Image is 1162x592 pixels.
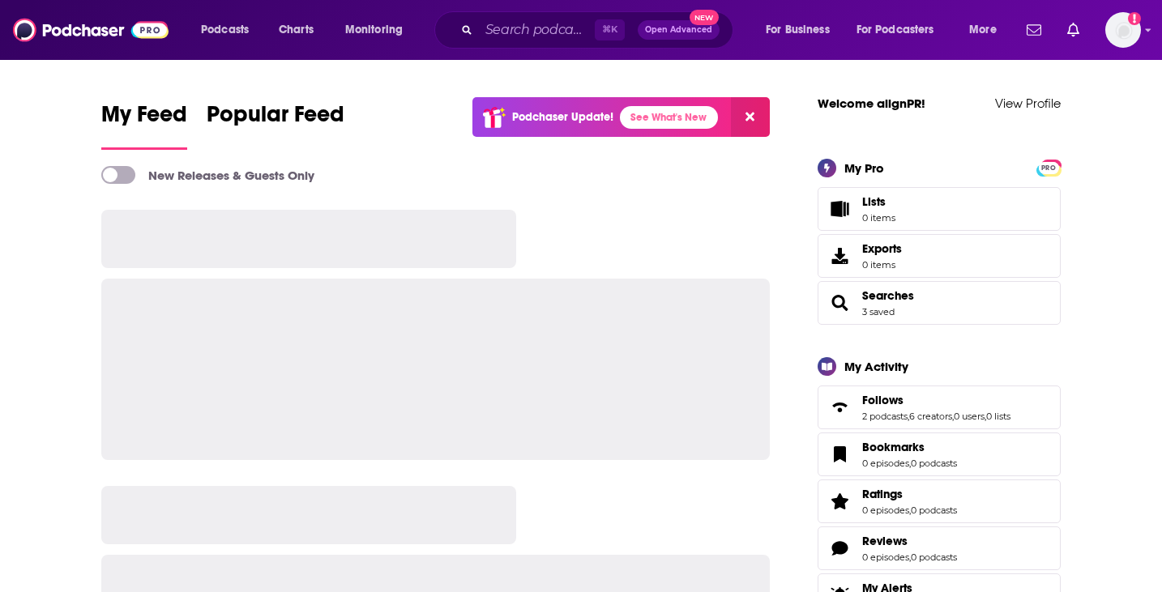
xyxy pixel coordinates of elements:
[862,212,895,224] span: 0 items
[818,187,1061,231] a: Lists
[101,100,187,138] span: My Feed
[1105,12,1141,48] span: Logged in as alignPR
[909,411,952,422] a: 6 creators
[1020,16,1048,44] a: Show notifications dropdown
[862,194,895,209] span: Lists
[512,110,613,124] p: Podchaser Update!
[985,411,986,422] span: ,
[823,537,856,560] a: Reviews
[862,288,914,303] a: Searches
[479,17,595,43] input: Search podcasts, credits, & more...
[958,17,1017,43] button: open menu
[823,396,856,419] a: Follows
[818,526,1061,570] span: Reviews
[268,17,323,43] a: Charts
[101,100,187,150] a: My Feed
[986,411,1010,422] a: 0 lists
[911,552,957,563] a: 0 podcasts
[690,10,719,25] span: New
[1105,12,1141,48] img: User Profile
[638,20,720,40] button: Open AdvancedNew
[862,411,908,422] a: 2 podcasts
[101,166,314,184] a: New Releases & Guests Only
[862,458,909,469] a: 0 episodes
[862,306,895,317] a: 3 saved
[334,17,424,43] button: open menu
[818,96,925,111] a: Welcome alignPR!
[911,458,957,469] a: 0 podcasts
[911,505,957,516] a: 0 podcasts
[954,411,985,422] a: 0 users
[1061,16,1086,44] a: Show notifications dropdown
[766,19,830,41] span: For Business
[279,19,314,41] span: Charts
[844,160,884,176] div: My Pro
[862,505,909,516] a: 0 episodes
[190,17,270,43] button: open menu
[862,393,1010,407] a: Follows
[908,411,909,422] span: ,
[207,100,344,138] span: Popular Feed
[862,194,886,209] span: Lists
[862,241,902,256] span: Exports
[13,15,169,45] img: Podchaser - Follow, Share and Rate Podcasts
[201,19,249,41] span: Podcasts
[1105,12,1141,48] button: Show profile menu
[207,100,344,150] a: Popular Feed
[995,96,1061,111] a: View Profile
[952,411,954,422] span: ,
[909,505,911,516] span: ,
[1039,162,1058,174] span: PRO
[857,19,934,41] span: For Podcasters
[818,479,1061,523] span: Ratings
[909,458,911,469] span: ,
[818,281,1061,325] span: Searches
[345,19,403,41] span: Monitoring
[754,17,850,43] button: open menu
[969,19,997,41] span: More
[862,487,903,501] span: Ratings
[818,432,1061,476] span: Bookmarks
[823,292,856,314] a: Searches
[862,534,957,548] a: Reviews
[909,552,911,563] span: ,
[620,106,718,129] a: See What's New
[1039,160,1058,172] a: PRO
[844,359,908,374] div: My Activity
[823,245,856,267] span: Exports
[818,385,1061,429] span: Follows
[645,26,712,34] span: Open Advanced
[818,234,1061,278] a: Exports
[823,198,856,220] span: Lists
[862,440,925,454] span: Bookmarks
[862,393,904,407] span: Follows
[862,440,957,454] a: Bookmarks
[823,443,856,466] a: Bookmarks
[823,490,856,513] a: Ratings
[862,534,908,548] span: Reviews
[595,19,625,40] span: ⌘ K
[846,17,958,43] button: open menu
[862,259,902,270] span: 0 items
[1128,12,1141,25] svg: Add a profile image
[450,11,749,49] div: Search podcasts, credits, & more...
[862,487,957,501] a: Ratings
[862,552,909,563] a: 0 episodes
